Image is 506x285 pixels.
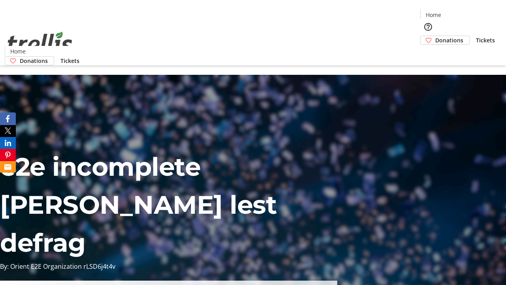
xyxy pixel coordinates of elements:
a: Donations [5,56,54,65]
span: Donations [435,36,463,44]
a: Tickets [470,36,501,44]
button: Cart [420,45,436,61]
span: Donations [20,57,48,65]
span: Tickets [60,57,79,65]
button: Help [420,19,436,35]
a: Home [5,47,30,55]
a: Tickets [54,57,86,65]
img: Orient E2E Organization rLSD6j4t4v's Logo [5,23,75,63]
a: Donations [420,36,470,45]
span: Home [10,47,26,55]
span: Tickets [476,36,495,44]
a: Home [421,11,446,19]
span: Home [426,11,441,19]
